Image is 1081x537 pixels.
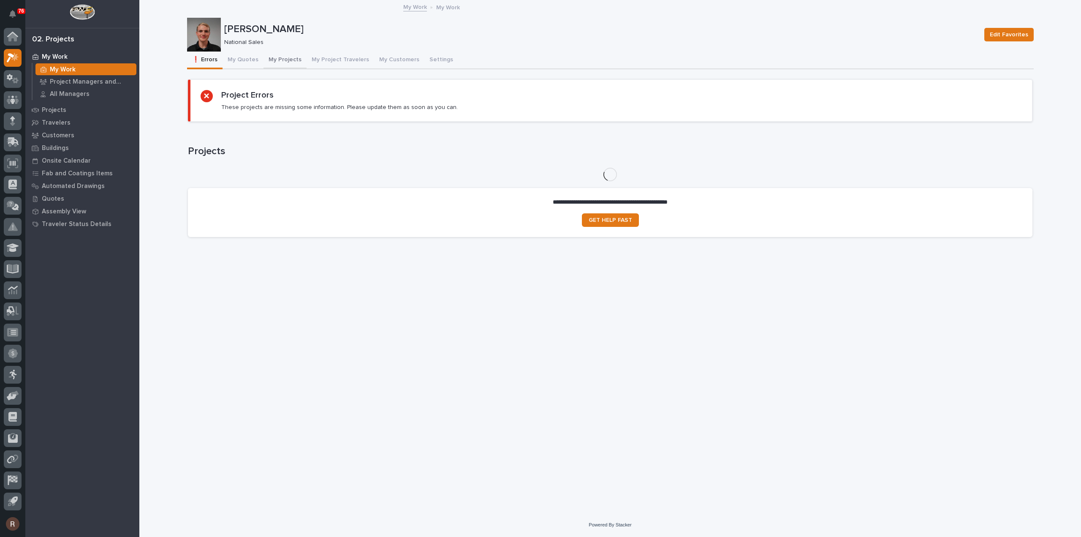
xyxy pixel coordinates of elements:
[374,52,424,69] button: My Customers
[263,52,307,69] button: My Projects
[25,218,139,230] a: Traveler Status Details
[25,205,139,218] a: Assembly View
[50,66,76,74] p: My Work
[4,5,22,23] button: Notifications
[19,8,24,14] p: 76
[42,157,91,165] p: Onsite Calendar
[42,119,71,127] p: Travelers
[33,88,139,100] a: All Managers
[990,30,1028,40] span: Edit Favorites
[25,142,139,154] a: Buildings
[307,52,374,69] button: My Project Travelers
[25,180,139,192] a: Automated Drawings
[70,4,95,20] img: Workspace Logo
[42,208,86,215] p: Assembly View
[187,52,223,69] button: ❗ Errors
[589,522,631,527] a: Powered By Stacker
[33,63,139,75] a: My Work
[221,104,458,111] p: These projects are missing some information. Please update them as soon as you can.
[436,2,460,11] p: My Work
[221,90,274,100] h2: Project Errors
[4,515,22,533] button: users-avatar
[25,167,139,180] a: Fab and Coatings Items
[223,52,263,69] button: My Quotes
[224,23,978,35] p: [PERSON_NAME]
[984,28,1034,41] button: Edit Favorites
[224,39,974,46] p: National Sales
[188,145,1032,158] h1: Projects
[25,104,139,116] a: Projects
[25,154,139,167] a: Onsite Calendar
[50,78,133,86] p: Project Managers and Engineers
[42,132,74,139] p: Customers
[33,76,139,87] a: Project Managers and Engineers
[42,106,66,114] p: Projects
[25,50,139,63] a: My Work
[32,35,74,44] div: 02. Projects
[582,213,639,227] a: GET HELP FAST
[11,10,22,24] div: Notifications76
[42,183,105,190] p: Automated Drawings
[25,192,139,205] a: Quotes
[25,129,139,142] a: Customers
[589,217,632,223] span: GET HELP FAST
[42,221,111,228] p: Traveler Status Details
[403,2,427,11] a: My Work
[42,144,69,152] p: Buildings
[50,90,90,98] p: All Managers
[25,116,139,129] a: Travelers
[42,195,64,203] p: Quotes
[424,52,458,69] button: Settings
[42,53,68,61] p: My Work
[42,170,113,177] p: Fab and Coatings Items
